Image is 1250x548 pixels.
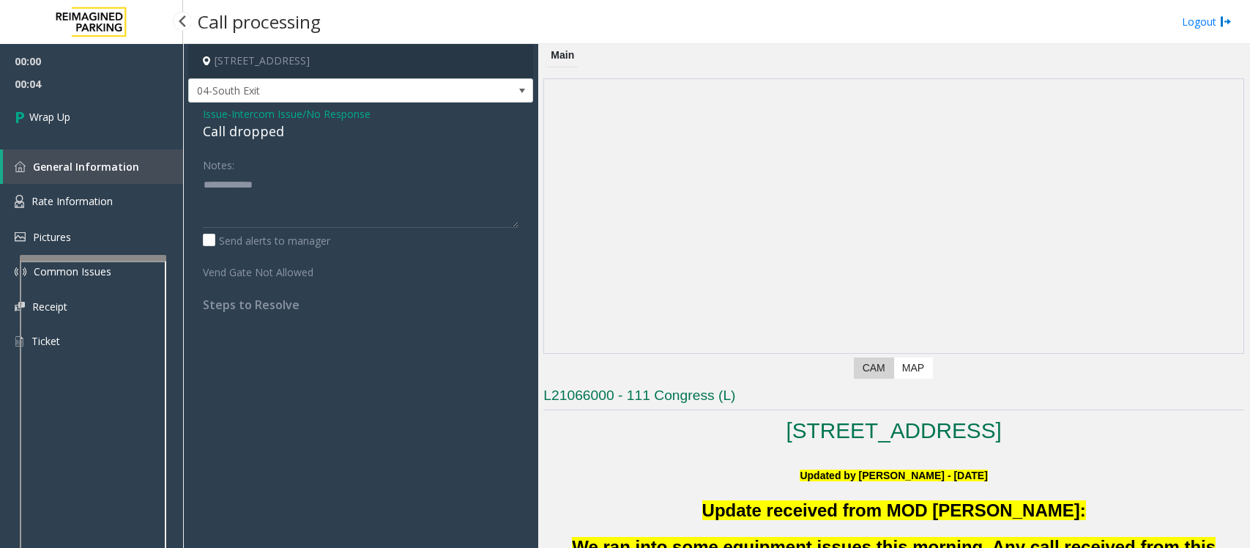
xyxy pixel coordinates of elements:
a: General Information [3,149,183,184]
label: Map [893,358,933,379]
h4: Steps to Resolve [203,298,518,312]
a: Logout [1182,14,1232,29]
div: Call dropped [203,122,518,141]
span: Update received from MOD [PERSON_NAME]: [702,500,1086,520]
span: Intercom Issue/No Response [231,106,371,122]
div: Main [547,44,578,67]
label: Notes: [203,152,234,173]
span: 04-South Exit [189,79,464,103]
img: 'icon' [15,161,26,172]
span: Rate Information [31,194,113,208]
span: General Information [33,160,139,174]
font: Updated by [PERSON_NAME] - [DATE] [800,470,987,481]
h4: [STREET_ADDRESS] [188,44,533,78]
img: 'icon' [15,302,25,311]
a: [STREET_ADDRESS] [786,418,1002,443]
span: Pictures [33,230,71,244]
img: logout [1220,14,1232,29]
img: 'icon' [15,195,24,208]
span: - [228,107,371,121]
label: CAM [854,358,894,379]
h3: L21066000 - 111 Congress (L) [543,386,1244,410]
img: 'icon' [15,232,26,242]
span: Wrap Up [29,109,70,125]
label: Vend Gate Not Allowed [199,259,334,280]
img: 'icon' [15,335,24,348]
label: Send alerts to manager [203,233,330,248]
span: Issue [203,106,228,122]
img: 'icon' [15,266,26,278]
h3: Call processing [190,4,328,40]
